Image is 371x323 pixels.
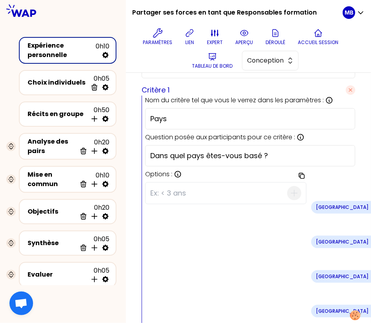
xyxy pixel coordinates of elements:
[87,105,109,123] div: 0h50
[345,9,353,17] p: MB
[145,170,172,179] span: Options :
[150,113,350,124] input: Ex: Expérience
[28,41,96,60] div: Expérience personnelle
[298,39,338,46] p: Accueil session
[28,270,87,279] div: Evaluer
[262,25,288,49] button: Déroulé
[87,74,109,91] div: 0h05
[96,42,109,59] div: 0h10
[28,207,76,216] div: Objectifs
[295,25,341,49] button: Accueil session
[28,137,76,156] div: Analyse des pairs
[143,39,172,46] p: Paramètres
[87,266,109,283] div: 0h05
[150,150,350,161] input: Ex: Combien d'années d'éxpérience avez-vous ?
[232,25,256,49] button: aperçu
[76,138,109,155] div: 0h20
[76,234,109,252] div: 0h05
[142,85,170,96] label: Critère 1
[189,49,236,72] button: Tableau de bord
[28,238,76,248] div: Synthèse
[266,39,285,46] p: Déroulé
[207,39,223,46] p: expert
[145,96,324,105] p: Nom du critère tel que vous le verrez dans les paramètres :
[76,203,109,220] div: 0h20
[9,292,33,315] div: Ouvrir le chat
[182,25,197,49] button: lien
[235,39,253,46] p: aperçu
[204,25,226,49] button: expert
[242,51,299,70] button: Conception
[145,133,295,142] p: Question posée aux participants pour ce critère :
[185,39,194,46] p: lien
[76,171,109,188] div: 0h10
[28,170,76,189] div: Mise en commun
[343,6,365,19] button: MB
[150,183,287,203] input: Ex: < 3 ans
[28,78,87,87] div: Choix individuels
[28,109,87,119] div: Récits en groupe
[192,63,233,69] p: Tableau de bord
[247,56,282,65] span: Conception
[140,25,175,49] button: Paramètres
